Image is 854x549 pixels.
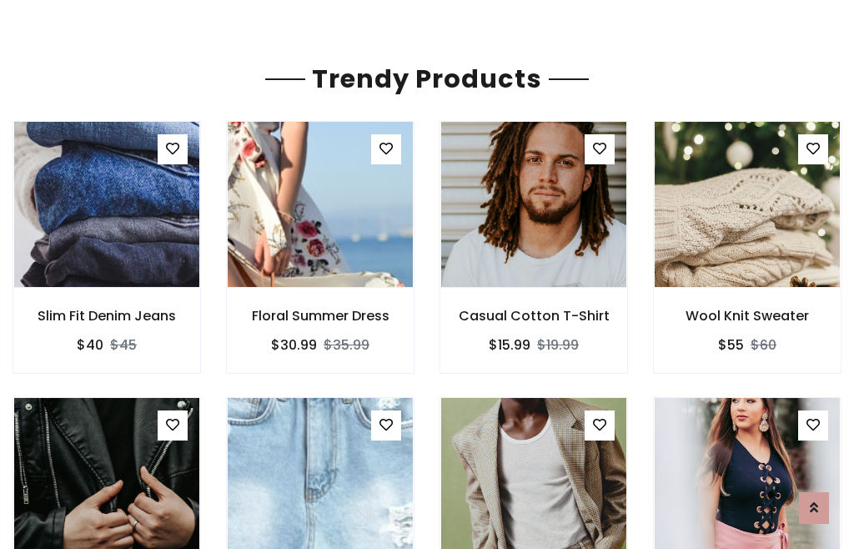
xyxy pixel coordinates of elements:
del: $45 [110,335,137,355]
h6: Wool Knit Sweater [654,308,841,324]
del: $35.99 [324,335,369,355]
h6: Slim Fit Denim Jeans [13,308,200,324]
del: $19.99 [537,335,579,355]
h6: Casual Cotton T-Shirt [440,308,627,324]
h6: $55 [718,337,744,353]
h6: $30.99 [271,337,317,353]
h6: Floral Summer Dress [227,308,414,324]
span: Trendy Products [305,61,549,97]
h6: $40 [77,337,103,353]
del: $60 [751,335,776,355]
h6: $15.99 [489,337,530,353]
